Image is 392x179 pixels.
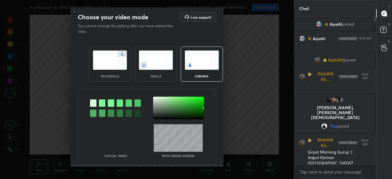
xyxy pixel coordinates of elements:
[326,97,332,103] img: 723277465c5143f99c96cd39d2d8b860.jpg
[162,154,194,157] p: With green screen
[338,141,358,144] img: 4P8fHbbgJtejmAAAAAElFTkSuQmCC
[299,35,305,42] img: 13bcd23688cf405e8703f9ec823d18fc.jpg
[316,21,322,27] img: 13bcd23688cf405e8703f9ec823d18fc.jpg
[308,83,371,89] div: .
[185,50,219,70] img: chromaScreenIcon.c19ab0a0.svg
[330,124,337,129] span: You
[330,97,336,103] img: 658ee8b8b1284deea95012b9d1d29c91.jpg
[190,75,214,78] div: chroma
[308,149,371,166] div: Good Morning Guruji :) Aapni Kemon [GEOGRAPHIC_DATA]?
[338,37,358,40] img: 4P8fHbbgJtejmAAAAAElFTkSuQmCC
[359,139,371,146] div: 10:57 AM
[104,154,127,157] p: Actual Video
[190,15,211,19] h5: Live support
[315,57,321,63] img: 48885ae0e3d849ce98d572338cb7cf35.jpg
[342,22,354,27] span: joined
[359,73,371,80] div: 10:31 AM
[299,140,305,146] img: 48885ae0e3d849ce98d572338cb7cf35.jpg
[330,22,342,27] span: Ayushi
[321,123,327,129] img: ab04c598e4204a44b5a784646aaf9c50.jpg
[308,43,371,49] div: .
[337,124,349,129] span: joined
[338,75,358,78] img: 4P8fHbbgJtejmAAAAAElFTkSuQmCC
[294,0,314,17] p: Chat
[344,58,356,62] span: joined
[388,39,390,44] p: G
[311,137,338,148] h6: Sûshåñt Kü...
[78,23,177,34] p: You cannot change this setting after you have started the class
[144,75,168,78] div: circle
[328,58,344,62] span: Sûshåñt
[299,73,305,80] img: 48885ae0e3d849ce98d572338cb7cf35.jpg
[388,22,390,27] p: D
[308,139,311,142] img: Learner_Badge_beginner_1_8b307cf2a0.svg
[334,97,341,103] img: bcace09493a44a749d30948ce75516c5.jpg
[311,71,338,82] h6: Sûshåñt Kü...
[300,105,371,120] p: [PERSON_NAME], [PERSON_NAME][DEMOGRAPHIC_DATA]
[388,5,390,9] p: T
[308,73,311,76] img: Learner_Badge_beginner_1_8b307cf2a0.svg
[98,75,122,78] div: rectangle
[359,37,371,40] div: 10:31 AM
[294,17,376,165] div: grid
[93,50,127,70] img: normalScreenIcon.ae25ed63.svg
[139,50,173,70] img: circleScreenIcon.acc0effb.svg
[339,97,345,103] div: 8
[308,37,311,40] img: no-rating-badge.077c3623.svg
[323,58,327,62] img: Learner_Badge_beginner_1_8b307cf2a0.svg
[311,35,326,42] h6: Ayushi
[325,23,328,26] img: no-rating-badge.077c3623.svg
[78,13,148,21] h2: Choose your video mode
